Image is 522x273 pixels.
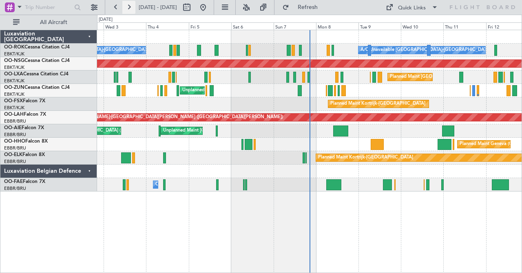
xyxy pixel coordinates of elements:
[146,22,188,30] div: Thu 4
[9,16,88,29] button: All Aircraft
[398,4,426,12] div: Quick Links
[42,111,283,123] div: Planned Maint [PERSON_NAME]-[GEOGRAPHIC_DATA][PERSON_NAME] ([GEOGRAPHIC_DATA][PERSON_NAME])
[155,178,211,191] div: Owner Melsbroek Air Base
[231,22,274,30] div: Sat 6
[4,152,45,157] a: OO-ELKFalcon 8X
[330,98,425,110] div: Planned Maint Kortrijk-[GEOGRAPHIC_DATA]
[104,22,146,30] div: Wed 3
[4,185,26,192] a: EBBR/BRU
[316,22,358,30] div: Mon 8
[99,16,113,23] div: [DATE]
[4,51,24,57] a: EBKT/KJK
[358,22,401,30] div: Tue 9
[182,84,316,97] div: Unplanned Maint [GEOGRAPHIC_DATA] ([GEOGRAPHIC_DATA])
[279,1,327,14] button: Refresh
[4,105,24,111] a: EBKT/KJK
[4,118,26,124] a: EBBR/BRU
[4,152,22,157] span: OO-ELK
[25,1,72,13] input: Trip Number
[4,78,24,84] a: EBKT/KJK
[4,132,26,138] a: EBBR/BRU
[318,152,413,164] div: Planned Maint Kortrijk-[GEOGRAPHIC_DATA]
[4,45,24,50] span: OO-ROK
[4,145,26,151] a: EBBR/BRU
[4,112,24,117] span: OO-LAH
[4,58,24,63] span: OO-NSG
[4,159,26,165] a: EBBR/BRU
[4,125,22,130] span: OO-AIE
[361,44,491,56] div: A/C Unavailable [GEOGRAPHIC_DATA]-[GEOGRAPHIC_DATA]
[4,99,45,103] a: OO-FSXFalcon 7X
[4,179,23,184] span: OO-FAE
[4,64,24,70] a: EBKT/KJK
[4,99,23,103] span: OO-FSX
[4,58,70,63] a: OO-NSGCessna Citation CJ4
[4,139,48,144] a: OO-HHOFalcon 8X
[163,125,316,137] div: Unplanned Maint [GEOGRAPHIC_DATA] ([GEOGRAPHIC_DATA] National)
[443,22,486,30] div: Thu 11
[4,139,25,144] span: OO-HHO
[139,4,177,11] span: [DATE] - [DATE]
[274,22,316,30] div: Sun 7
[4,112,46,117] a: OO-LAHFalcon 7X
[4,72,23,77] span: OO-LXA
[4,85,24,90] span: OO-ZUN
[4,45,70,50] a: OO-ROKCessna Citation CJ4
[291,4,325,10] span: Refresh
[382,1,442,14] button: Quick Links
[189,22,231,30] div: Fri 5
[40,125,169,137] div: Planned Maint [GEOGRAPHIC_DATA] ([GEOGRAPHIC_DATA])
[4,85,70,90] a: OO-ZUNCessna Citation CJ4
[401,22,443,30] div: Wed 10
[4,91,24,97] a: EBKT/KJK
[4,72,69,77] a: OO-LXACessna Citation CJ4
[4,125,44,130] a: OO-AIEFalcon 7X
[21,20,86,25] span: All Aircraft
[4,179,45,184] a: OO-FAEFalcon 7X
